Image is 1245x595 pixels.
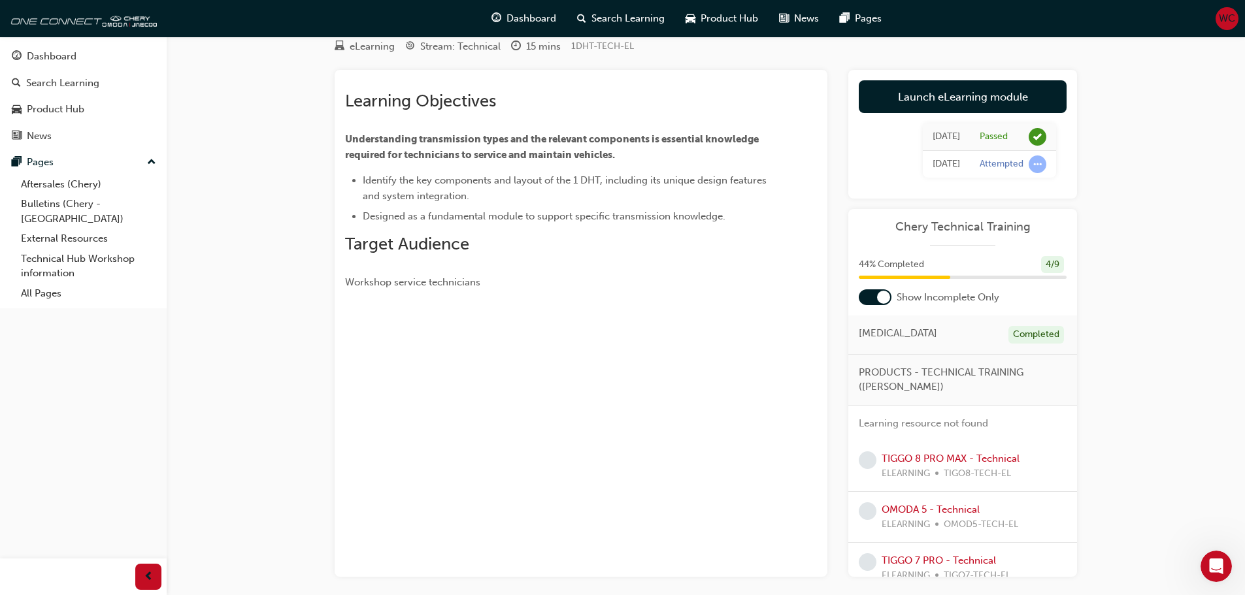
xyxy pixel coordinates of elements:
span: search-icon [12,78,21,89]
p: How can we help? [26,137,235,159]
img: oneconnect [7,5,157,31]
a: Search Learning [5,71,161,95]
div: Passed [980,131,1008,143]
div: Fri Sep 26 2025 08:27:27 GMT+1200 (New Zealand Standard Time) [933,157,960,172]
span: PRODUCTS - TECHNICAL TRAINING ([PERSON_NAME]) [859,365,1056,394]
div: 15 mins [526,39,561,54]
div: Profile image for Technical [26,21,52,47]
span: Show Incomplete Only [897,290,999,305]
div: Product Hub [27,102,84,117]
button: Messages [131,408,261,460]
div: News [27,129,52,144]
a: Chery Technical Training [859,219,1067,234]
span: car-icon [686,10,695,27]
a: Technical Hub Workshop information [16,249,161,283]
div: Dashboard [27,49,76,64]
a: Product Hub [5,97,161,121]
span: Learning resource not found [859,417,988,429]
div: Attempted [980,158,1023,170]
span: Learning Objectives [345,91,496,111]
span: learningRecordVerb_NONE-icon [859,451,876,469]
span: pages-icon [12,157,22,169]
span: Messages [174,440,219,449]
span: ELEARNING [882,517,930,532]
span: OMOD5-TECH-EL [944,517,1018,532]
div: Pages [27,155,54,170]
a: search-iconSearch Learning [567,5,675,32]
span: TIGO8-TECH-EL [944,466,1011,481]
span: Designed as a fundamental module to support specific transmission knowledge. [363,210,725,222]
a: TIGGO 7 PRO - Technical [882,555,996,566]
span: clock-icon [511,41,521,53]
span: guage-icon [491,10,501,27]
span: WC [1219,11,1235,26]
iframe: Intercom live chat [1201,551,1232,582]
button: Pages [5,150,161,174]
div: Stream: Technical [420,39,501,54]
a: OMODA 5 - Technical [882,504,980,515]
a: car-iconProduct Hub [675,5,769,32]
button: DashboardSearch LearningProduct HubNews [5,42,161,150]
span: guage-icon [12,51,22,63]
a: External Resources [16,229,161,249]
div: Completed [1008,326,1064,344]
span: learningResourceType_ELEARNING-icon [335,41,344,53]
span: pages-icon [840,10,850,27]
span: ELEARNING [882,466,930,481]
span: 44 % Completed [859,257,924,272]
span: Identify the key components and layout of the 1 DHT, including its unique design features and sys... [363,174,769,202]
span: news-icon [779,10,789,27]
div: eLearning [350,39,395,54]
span: target-icon [405,41,415,53]
button: WC [1216,7,1238,30]
p: Hi [PERSON_NAME] 👋 [26,93,235,137]
a: pages-iconPages [829,5,892,32]
span: Product Hub [701,11,758,26]
span: Workshop service technicians [345,276,480,288]
a: News [5,124,161,148]
span: Understanding transmission types and the relevant components is essential knowledge required for ... [345,133,761,161]
div: Close [225,21,248,44]
span: search-icon [577,10,586,27]
span: Search Learning [591,11,665,26]
span: learningRecordVerb_ATTEMPT-icon [1029,155,1046,173]
span: prev-icon [144,569,154,585]
span: learningRecordVerb_NONE-icon [859,502,876,520]
span: learningRecordVerb_NONE-icon [859,553,876,571]
span: Dashboard [506,11,556,26]
span: learningRecordVerb_PASS-icon [1029,128,1046,146]
div: Type [335,39,395,55]
a: All Pages [16,283,161,304]
a: Bulletins (Chery - [GEOGRAPHIC_DATA]) [16,194,161,229]
a: TIGGO 8 PRO MAX - Technical [882,453,1020,464]
span: Home [50,440,80,449]
span: Target Audience [345,234,469,254]
span: up-icon [147,154,156,171]
span: ELEARNING [882,568,930,583]
div: Search Learning [26,76,99,91]
span: news-icon [12,131,22,142]
div: 4 / 9 [1041,256,1064,274]
span: Learning resource code [571,40,634,52]
a: Launch eLearning module [859,80,1067,113]
span: News [794,11,819,26]
div: Stream [405,39,501,55]
a: news-iconNews [769,5,829,32]
span: [MEDICAL_DATA] [859,326,937,341]
a: guage-iconDashboard [481,5,567,32]
span: TIGO7-TECH-EL [944,568,1010,583]
a: Dashboard [5,44,161,69]
span: car-icon [12,104,22,116]
div: Duration [511,39,561,55]
a: Aftersales (Chery) [16,174,161,195]
div: Fri Sep 26 2025 08:53:03 GMT+1200 (New Zealand Standard Time) [933,129,960,144]
span: Pages [855,11,882,26]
